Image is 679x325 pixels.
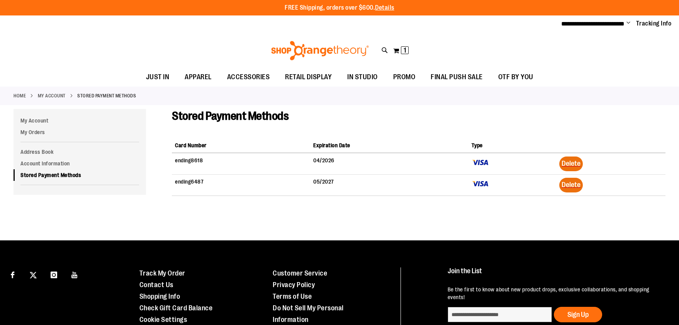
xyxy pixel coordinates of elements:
[47,267,61,281] a: Visit our Instagram page
[347,68,378,86] span: IN STUDIO
[14,146,146,158] a: Address Book
[448,267,662,282] h4: Join the List
[172,153,310,175] td: 8618
[14,92,26,99] a: Home
[285,3,394,12] p: FREE Shipping, orders over $600.
[175,157,191,163] span: ending
[393,68,416,86] span: PROMO
[448,286,662,301] p: Be the first to know about new product drops, exclusive collaborations, and shopping events!
[636,19,672,28] a: Tracking Info
[404,46,406,54] span: 1
[472,157,489,168] img: vi.png
[38,92,66,99] a: My Account
[185,68,212,86] span: APPAREL
[567,311,589,318] span: Sign Up
[472,178,489,189] img: vi.png
[559,157,583,171] button: Delete
[273,269,327,277] a: Customer Service
[498,68,533,86] span: OTF BY YOU
[6,267,19,281] a: Visit our Facebook page
[14,169,146,181] a: Stored Payment Methods
[270,41,370,60] img: Shop Orangetheory
[310,175,468,196] td: 05/2027
[172,109,289,123] span: Stored Payment Methods
[562,181,581,189] span: Delete
[139,293,180,300] a: Shopping Info
[626,20,630,27] button: Account menu
[146,68,170,86] span: JUST IN
[310,153,468,175] td: 04/2026
[469,138,557,153] th: Type
[30,272,37,279] img: Twitter
[559,178,583,192] button: Delete
[562,160,581,167] span: Delete
[554,307,602,322] button: Sign Up
[139,269,185,277] a: Track My Order
[375,4,394,11] a: Details
[273,304,344,323] a: Do Not Sell My Personal Information
[227,68,270,86] span: ACCESSORIES
[14,126,146,138] a: My Orders
[175,179,191,185] span: ending
[14,115,146,126] a: My Account
[172,175,310,196] td: 6487
[14,158,146,169] a: Account Information
[68,267,81,281] a: Visit our Youtube page
[139,281,173,289] a: Contact Us
[310,138,468,153] th: Expiration Date
[77,92,136,99] strong: Stored Payment Methods
[285,68,332,86] span: RETAIL DISPLAY
[273,281,315,289] a: Privacy Policy
[431,68,483,86] span: FINAL PUSH SALE
[139,304,213,312] a: Check Gift Card Balance
[556,153,665,175] td: Actions Column
[172,138,310,153] th: Card Number
[448,307,552,322] input: enter email
[139,316,187,323] a: Cookie Settings
[273,293,312,300] a: Terms of Use
[556,175,665,196] td: Actions Column
[27,267,40,281] a: Visit our X page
